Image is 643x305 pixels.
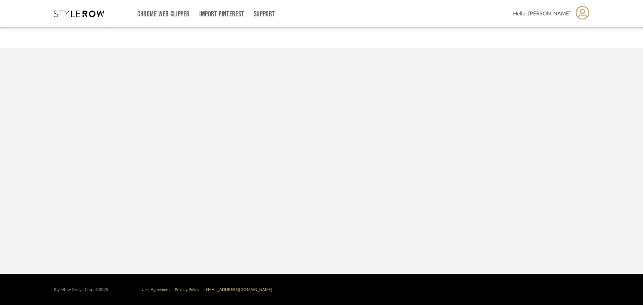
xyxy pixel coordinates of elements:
a: Import Pinterest [199,11,244,17]
a: User Agreement [142,288,170,292]
a: [EMAIL_ADDRESS][DOMAIN_NAME] [204,288,272,292]
a: Chrome Web Clipper [137,11,190,17]
a: Support [254,11,275,17]
span: Hello, [PERSON_NAME] [513,10,571,18]
div: StyleRow Design Corp. ©2025 [54,287,108,292]
a: Privacy Policy [175,288,199,292]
